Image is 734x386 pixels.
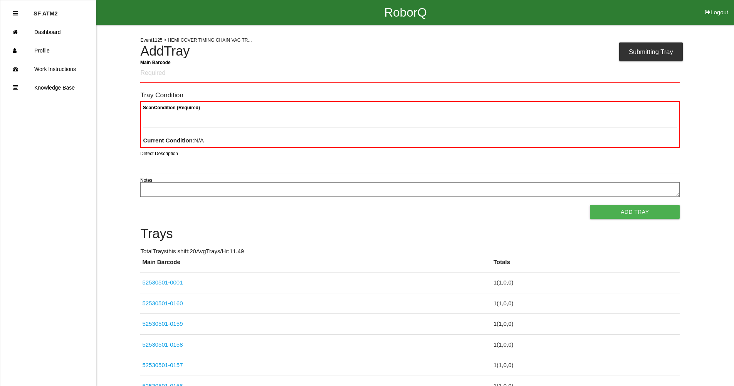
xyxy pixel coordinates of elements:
a: 52530501-0160 [142,300,183,306]
a: Profile [0,41,96,60]
label: Notes [140,177,152,184]
button: Add Tray [590,205,680,219]
a: 52530501-0157 [142,362,183,368]
td: 1 ( 1 , 0 , 0 ) [492,355,680,376]
h4: Trays [140,227,680,241]
span: : N/A [143,137,204,144]
h4: Add Tray [140,44,680,59]
td: 1 ( 1 , 0 , 0 ) [492,334,680,355]
div: Close [13,4,18,23]
b: Scan Condition (Required) [143,105,200,110]
div: Submitting Tray [619,42,683,61]
input: Required [140,64,680,83]
th: Main Barcode [140,258,491,273]
label: Defect Description [140,150,178,157]
a: Knowledge Base [0,78,96,97]
a: Work Instructions [0,60,96,78]
td: 1 ( 1 , 0 , 0 ) [492,273,680,293]
p: SF ATM2 [34,4,58,17]
span: Event 1125 > HEMI COVER TIMING CHAIN VAC TR... [140,37,252,43]
p: Total Trays this shift: 20 Avg Trays /Hr: 11.49 [140,247,680,256]
a: 52530501-0001 [142,279,183,286]
h6: Tray Condition [140,91,680,99]
b: Current Condition [143,137,192,144]
a: Dashboard [0,23,96,41]
a: 52530501-0159 [142,320,183,327]
th: Totals [492,258,680,273]
a: 52530501-0158 [142,341,183,348]
td: 1 ( 1 , 0 , 0 ) [492,314,680,335]
td: 1 ( 1 , 0 , 0 ) [492,293,680,314]
b: Main Barcode [140,59,171,65]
